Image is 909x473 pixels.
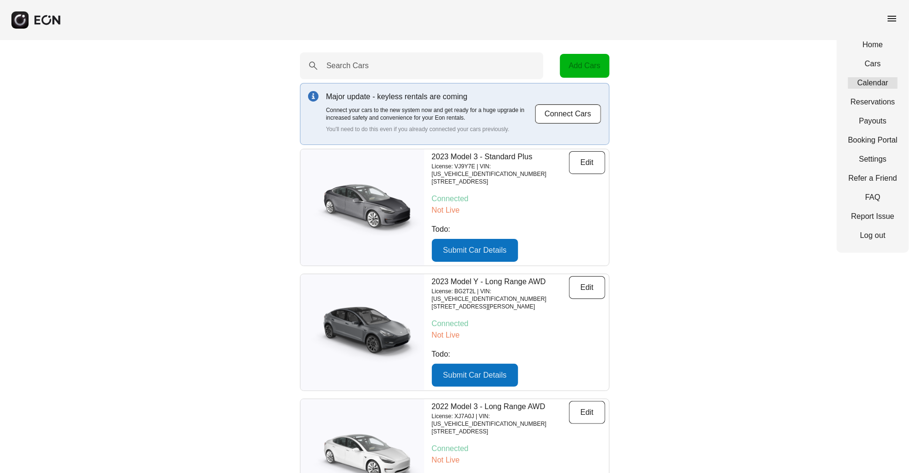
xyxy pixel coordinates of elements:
[327,60,369,72] label: Search Cars
[432,193,605,205] p: Connected
[848,77,898,89] a: Calendar
[432,239,518,262] button: Submit Car Details
[848,39,898,51] a: Home
[848,134,898,146] a: Booking Portal
[886,13,898,24] span: menu
[432,329,605,341] p: Not Live
[432,428,569,435] p: [STREET_ADDRESS]
[432,276,569,288] p: 2023 Model Y - Long Range AWD
[848,230,898,241] a: Log out
[432,303,569,310] p: [STREET_ADDRESS][PERSON_NAME]
[326,91,535,103] p: Major update - keyless rentals are coming
[326,106,535,122] p: Connect your cars to the new system now and get ready for a huge upgrade in increased safety and ...
[432,151,569,163] p: 2023 Model 3 - Standard Plus
[432,364,518,387] button: Submit Car Details
[432,318,605,329] p: Connected
[848,173,898,184] a: Refer a Friend
[848,154,898,165] a: Settings
[569,151,605,174] button: Edit
[308,91,319,102] img: info
[300,176,424,238] img: car
[569,401,605,424] button: Edit
[432,412,569,428] p: License: XJ7A0J | VIN: [US_VEHICLE_IDENTIFICATION_NUMBER]
[432,288,569,303] p: License: BG2T2L | VIN: [US_VEHICLE_IDENTIFICATION_NUMBER]
[432,163,569,178] p: License: VJ9Y7E | VIN: [US_VEHICLE_IDENTIFICATION_NUMBER]
[432,349,605,360] p: Todo:
[432,443,605,454] p: Connected
[848,192,898,203] a: FAQ
[432,224,605,235] p: Todo:
[848,211,898,222] a: Report Issue
[326,125,535,133] p: You'll need to do this even if you already connected your cars previously.
[535,104,601,124] button: Connect Cars
[432,454,605,466] p: Not Live
[432,178,569,185] p: [STREET_ADDRESS]
[300,301,424,363] img: car
[848,58,898,70] a: Cars
[432,401,569,412] p: 2022 Model 3 - Long Range AWD
[848,115,898,127] a: Payouts
[569,276,605,299] button: Edit
[432,205,605,216] p: Not Live
[848,96,898,108] a: Reservations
